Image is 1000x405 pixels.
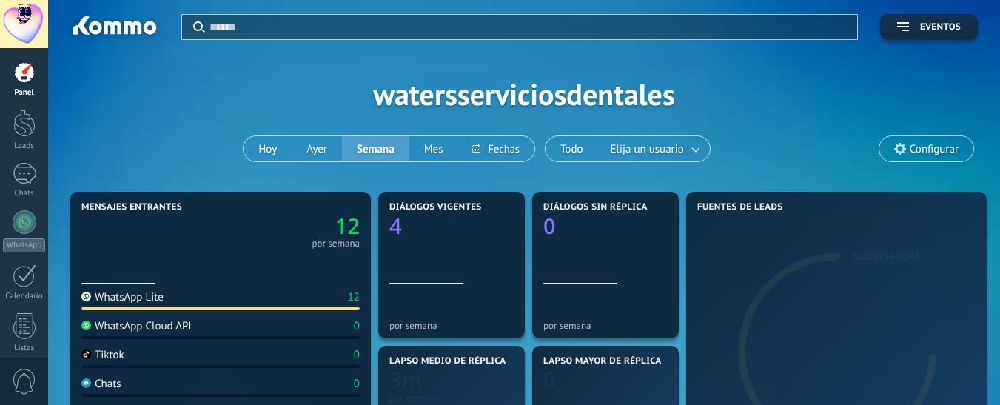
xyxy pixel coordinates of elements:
[3,141,46,151] div: Leads
[81,349,91,359] img: Tiktok
[3,88,46,98] div: Panel
[81,319,192,333] div: WhatsApp Cloud API
[389,320,514,331] div: por semana
[81,348,124,362] div: Tiktok
[3,189,46,198] div: Chats
[543,366,556,395] text: 0
[354,319,360,333] div: 0
[543,202,648,212] span: Diálogos sin réplica
[3,292,46,301] div: Calendario
[3,238,45,252] div: WhatsApp
[354,348,360,362] div: 0
[920,22,961,33] span: Eventos
[697,202,783,212] span: Fuentes de leads
[389,366,422,395] text: 3m
[81,377,121,391] div: Chats
[3,344,46,353] div: Listas
[389,202,482,212] span: Diálogos vigentes
[81,321,91,330] img: WhatsApp Cloud API
[348,290,360,304] div: 12
[910,143,959,155] span: Configurar
[389,356,506,366] span: Lapso medio de réplica
[389,392,514,404] div: por semana
[221,212,360,241] a: 12
[389,212,402,241] text: 4
[81,292,91,301] img: WhatsApp Lite
[354,377,360,391] div: 0
[81,202,182,212] span: Mensajes entrantes
[853,250,919,263] a: 5215513441047
[312,240,360,247] div: por semana
[409,136,458,161] button: Mes
[335,212,360,241] text: 12
[543,356,661,366] span: Lapso mayor de réplica
[543,320,668,331] div: por semana
[292,136,342,161] button: Ayer
[608,139,687,159] span: Elija un usuario
[543,212,556,241] text: 0
[244,136,292,161] button: Hoy
[546,136,598,161] button: Todo
[342,136,409,161] button: Semana
[880,14,978,40] button: Eventos
[81,290,164,304] div: WhatsApp Lite
[81,378,91,388] img: Chats
[598,136,710,161] button: Elija un usuario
